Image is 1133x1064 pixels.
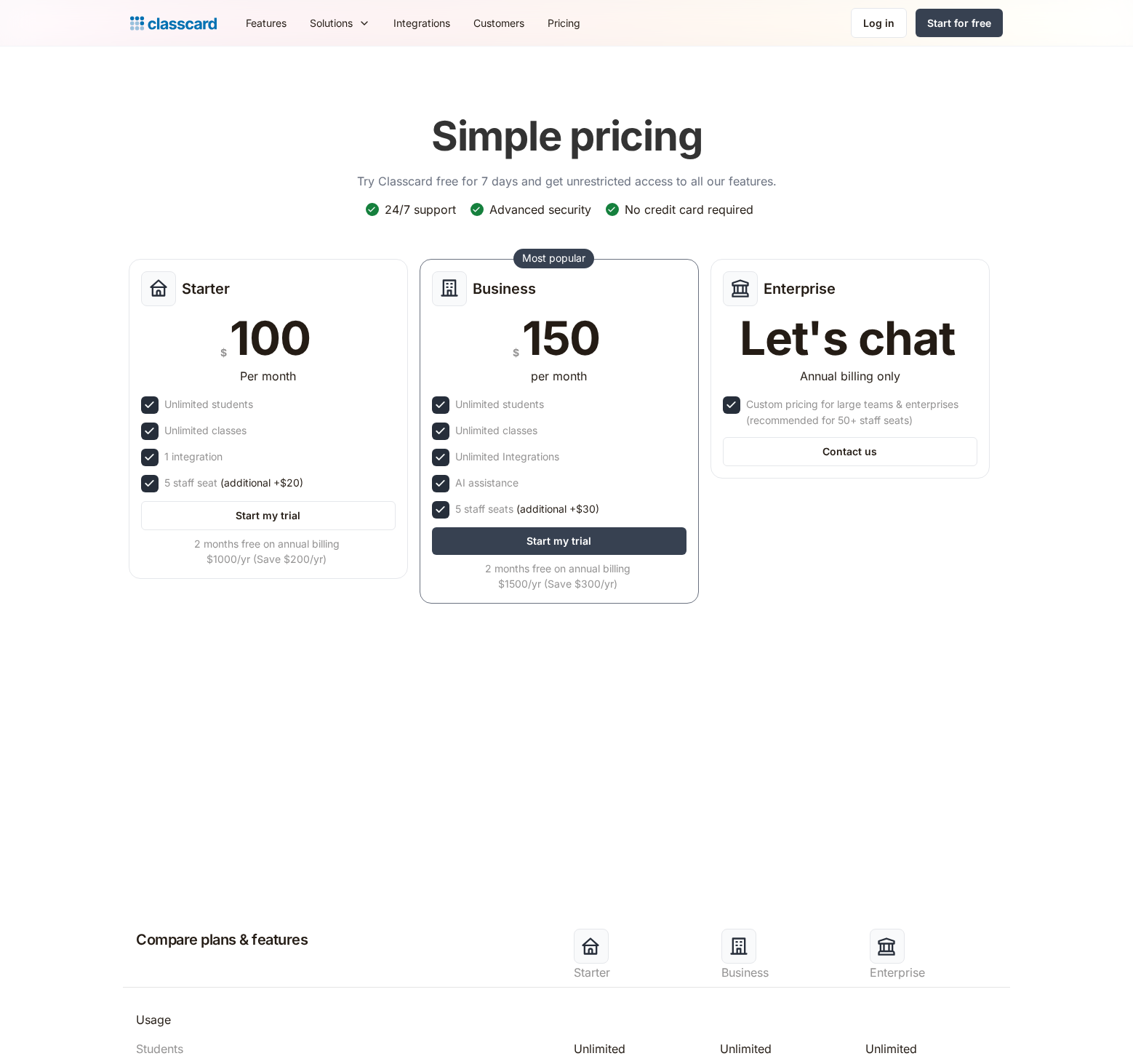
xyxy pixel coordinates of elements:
[234,7,298,39] a: Features
[851,8,907,38] a: Log in
[357,172,777,190] p: Try Classcard free for 7 days and get unrestricted access to all our features.
[130,929,308,951] h2: Compare plans & features
[865,1040,997,1057] div: Unlimited
[455,501,599,517] div: 5 staff seats
[723,437,977,466] a: Contact us
[522,315,600,361] div: 150
[574,964,707,981] div: Starter
[164,449,223,465] div: 1 integration
[431,112,702,161] h1: Simple pricing
[916,9,1003,37] a: Start for free
[764,280,836,297] h2: Enterprise
[230,315,310,361] div: 100
[141,501,396,530] a: Start my trial
[432,527,686,555] a: Start my trial
[164,475,303,491] div: 5 staff seat
[489,201,591,217] div: Advanced security
[432,561,684,591] div: 2 months free on annual billing $1500/yr (Save $300/yr)
[136,1011,171,1028] div: Usage
[130,13,217,33] a: home
[298,7,382,39] div: Solutions
[136,1040,183,1057] div: Students
[240,367,296,385] div: Per month
[220,475,303,491] span: (additional +$20)
[455,396,544,412] div: Unlimited students
[720,1040,852,1057] div: Unlimited
[870,964,1003,981] div: Enterprise
[382,7,462,39] a: Integrations
[740,315,955,361] div: Let's chat
[574,1040,705,1057] div: Unlimited
[927,15,991,31] div: Start for free
[182,280,230,297] h2: Starter
[531,367,587,385] div: per month
[164,396,253,412] div: Unlimited students
[800,367,900,385] div: Annual billing only
[863,15,894,31] div: Log in
[141,536,393,567] div: 2 months free on annual billing $1000/yr (Save $200/yr)
[473,280,536,297] h2: Business
[536,7,592,39] a: Pricing
[455,475,519,491] div: AI assistance
[625,201,753,217] div: No credit card required
[462,7,536,39] a: Customers
[385,201,456,217] div: 24/7 support
[513,343,519,361] div: $
[522,251,585,265] div: Most popular
[310,15,353,31] div: Solutions
[164,423,247,439] div: Unlimited classes
[721,964,854,981] div: Business
[220,343,227,361] div: $
[455,449,559,465] div: Unlimited Integrations
[516,501,599,517] span: (additional +$30)
[455,423,537,439] div: Unlimited classes
[746,396,974,428] div: Custom pricing for large teams & enterprises (recommended for 50+ staff seats)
